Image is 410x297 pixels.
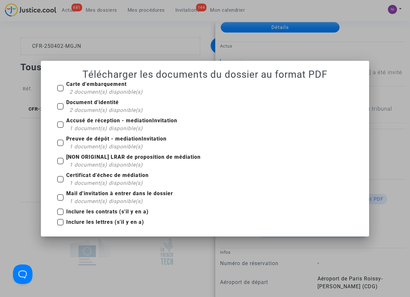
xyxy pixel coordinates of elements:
b: Preuve de dépôt - mediationInvitation [66,136,167,142]
span: 1 document(s) disponible(s) [69,162,143,168]
b: Carte d'embarquement [66,81,127,87]
span: 1 document(s) disponible(s) [69,198,143,204]
iframe: Help Scout Beacon - Open [13,264,32,284]
b: Mail d'invitation à entrer dans le dossier [66,190,173,196]
b: [NON ORIGINAL] LRAR de proposition de médiation [66,154,201,160]
span: 1 document(s) disponible(s) [69,125,143,131]
span: 2 document(s) disponible(s) [69,107,143,113]
b: Inclure les lettres (s'il y en a) [66,219,144,225]
span: 2 document(s) disponible(s) [69,89,143,95]
b: Document d'identité [66,99,119,105]
b: Accusé de réception - mediationInvitation [66,117,177,124]
span: 1 document(s) disponible(s) [69,143,143,150]
b: Certificat d'échec de médiation [66,172,149,178]
b: Inclure les contrats (s'il y en a) [66,209,149,215]
span: 1 document(s) disponible(s) [69,180,143,186]
h1: Télécharger les documents du dossier au format PDF [49,69,361,80]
